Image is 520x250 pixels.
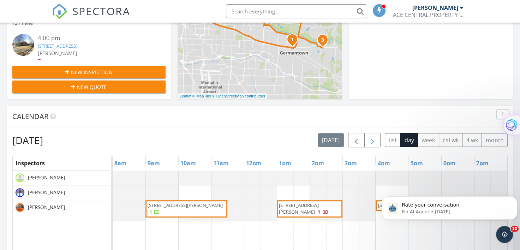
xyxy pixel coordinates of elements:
img: brian_chester_3.jpg [16,203,24,212]
button: day [400,133,418,147]
button: [DATE] [318,133,344,147]
span: [PERSON_NAME] [26,189,66,196]
div: | [178,93,267,99]
img: streetview [12,34,34,56]
a: 3pm [343,157,359,169]
span: [STREET_ADDRESS][PERSON_NAME] [279,202,318,215]
a: 4:00 pm [STREET_ADDRESS] [PERSON_NAME] 30 minutes drive time 16.6 miles [12,34,166,79]
span: Inspectors [16,159,45,167]
a: 7pm [474,157,490,169]
div: [PERSON_NAME] [412,4,458,11]
span: Calendar [12,112,48,121]
span: [PERSON_NAME] [38,50,77,56]
span: [STREET_ADDRESS][PERSON_NAME] [148,202,223,208]
span: [PERSON_NAME] [26,204,66,211]
a: 1pm [277,157,293,169]
button: New Inspection [12,66,166,78]
img: The Best Home Inspection Software - Spectora [52,4,67,19]
a: Leaflet [180,94,191,98]
iframe: Intercom notifications message [379,181,520,231]
input: Search everything... [226,4,367,18]
i: 1 [291,37,294,42]
button: Next day [364,133,381,147]
div: 12.1 miles [12,20,58,26]
span: New Quote [77,83,107,91]
iframe: Intercom live chat [496,226,513,243]
button: week [418,133,439,147]
i: 3 [321,38,324,43]
img: 20190404_233155.jpg [16,188,24,197]
a: 11am [211,157,231,169]
a: © OpenStreetMap contributors [213,94,265,98]
img: default-user-f0147aede5fd5fa78ca7ade42f37bd4542148d508eef1c3d3ea960f66861d68b.jpg [16,173,24,182]
a: SPECTORA [52,10,130,24]
h2: [DATE] [12,133,43,147]
button: 4 wk [462,133,482,147]
a: 12pm [244,157,263,169]
button: cal wk [439,133,463,147]
span: [PERSON_NAME] [26,174,66,181]
span: New Inspection [71,69,113,76]
div: ACE CENTRAL PROPERTY INSPECTION LLC [393,11,464,18]
button: list [385,133,401,147]
span: [STREET_ADDRESS] [378,202,417,208]
button: month [482,133,508,147]
span: 10 [510,226,519,232]
a: [STREET_ADDRESS] [38,43,77,49]
a: 9am [146,157,162,169]
a: 8am [113,157,128,169]
a: 6pm [442,157,458,169]
div: 9245 Forest Estates Cove, Germantown, TN 38139 [323,40,327,44]
a: 2pm [310,157,326,169]
button: Previous day [348,133,365,147]
button: New Quote [12,81,166,93]
span: SPECTORA [72,4,130,18]
a: © MapTiler [192,94,211,98]
div: 4:00 pm [38,34,153,43]
a: 5pm [408,157,424,169]
div: 7475 Willey Rd, Germantown, TN 38138 [292,39,297,43]
a: 4pm [376,157,392,169]
a: 10am [179,157,198,169]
